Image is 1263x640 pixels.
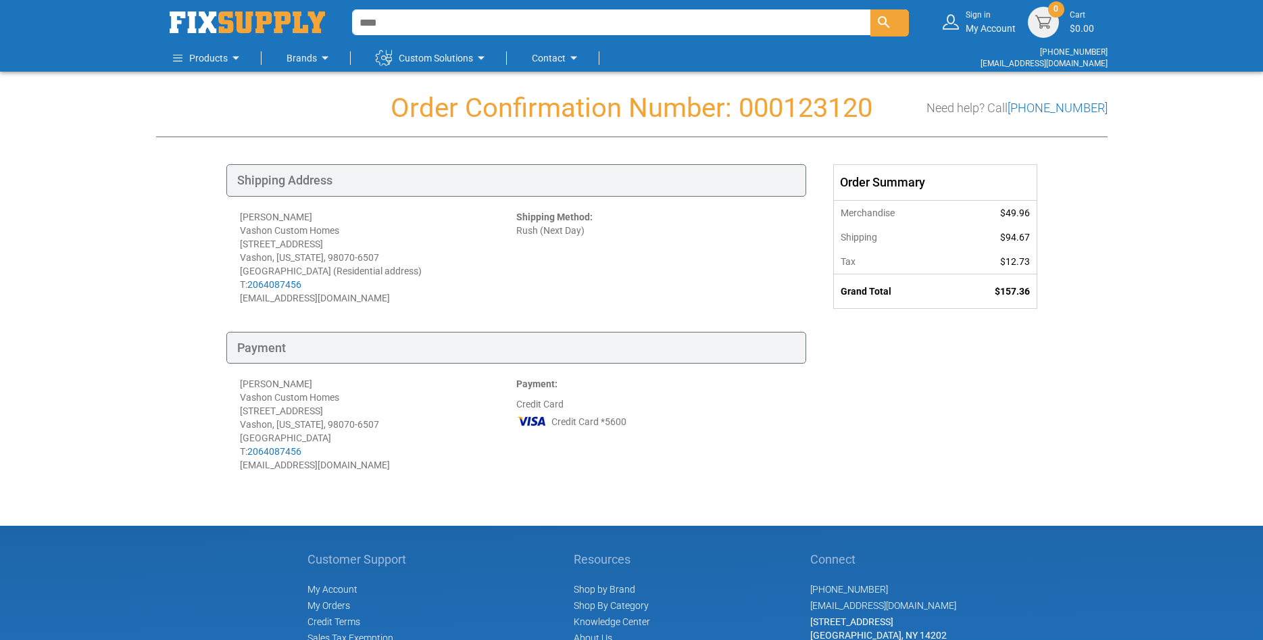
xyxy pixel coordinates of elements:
[1008,101,1108,115] a: [PHONE_NUMBER]
[834,165,1037,200] div: Order Summary
[516,377,793,472] div: Credit Card
[810,600,956,611] a: [EMAIL_ADDRESS][DOMAIN_NAME]
[240,377,516,472] div: [PERSON_NAME] Vashon Custom Homes [STREET_ADDRESS] Vashon, [US_STATE], 98070-6507 [GEOGRAPHIC_DAT...
[810,584,888,595] a: [PHONE_NUMBER]
[173,45,244,72] a: Products
[307,616,360,627] span: Credit Terms
[516,212,593,222] strong: Shipping Method:
[287,45,333,72] a: Brands
[574,616,650,627] a: Knowledge Center
[926,101,1108,115] h3: Need help? Call
[574,600,649,611] a: Shop By Category
[240,210,516,305] div: [PERSON_NAME] Vashon Custom Homes [STREET_ADDRESS] Vashon, [US_STATE], 98070-6507 [GEOGRAPHIC_DAT...
[574,584,635,595] a: Shop by Brand
[1000,232,1030,243] span: $94.67
[307,553,414,566] h5: Customer Support
[834,200,951,225] th: Merchandise
[156,93,1108,123] h1: Order Confirmation Number: 000123120
[1000,207,1030,218] span: $49.96
[966,9,1016,21] small: Sign in
[810,553,956,566] h5: Connect
[516,210,793,305] div: Rush (Next Day)
[981,59,1108,68] a: [EMAIL_ADDRESS][DOMAIN_NAME]
[834,249,951,274] th: Tax
[551,415,626,428] span: Credit Card *5600
[1070,23,1094,34] span: $0.00
[170,11,325,33] img: Fix Industrial Supply
[516,378,558,389] strong: Payment:
[995,286,1030,297] span: $157.36
[247,446,301,457] a: 2064087456
[966,9,1016,34] div: My Account
[226,164,806,197] div: Shipping Address
[834,225,951,249] th: Shipping
[516,411,547,431] img: VI
[574,553,650,566] h5: Resources
[307,600,350,611] span: My Orders
[376,45,489,72] a: Custom Solutions
[841,286,891,297] strong: Grand Total
[247,279,301,290] a: 2064087456
[532,45,582,72] a: Contact
[307,584,357,595] span: My Account
[170,11,325,33] a: store logo
[226,332,806,364] div: Payment
[1070,9,1094,21] small: Cart
[1000,256,1030,267] span: $12.73
[1054,3,1058,15] span: 0
[1040,47,1108,57] a: [PHONE_NUMBER]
